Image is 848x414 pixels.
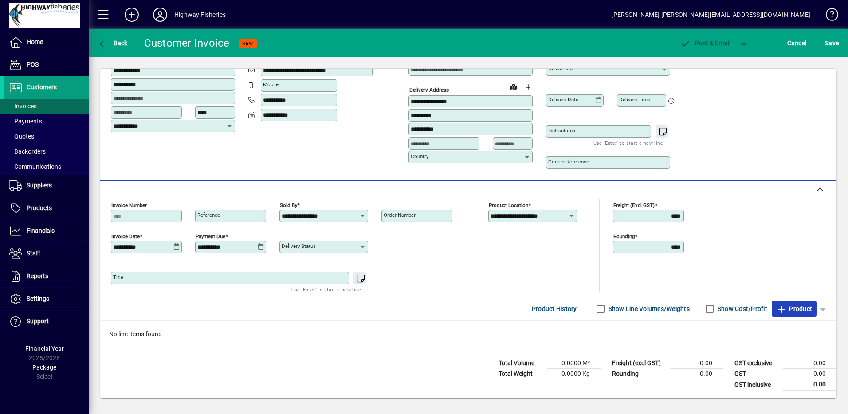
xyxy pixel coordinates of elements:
[4,31,89,53] a: Home
[521,80,535,94] button: Choose address
[608,369,670,379] td: Rounding
[263,81,279,88] mat-label: Mobile
[27,38,43,45] span: Home
[25,345,64,352] span: Financial Year
[4,159,89,174] a: Communications
[27,250,40,257] span: Staff
[619,96,650,103] mat-label: Delivery time
[783,358,836,369] td: 0.00
[9,118,42,125] span: Payments
[825,40,828,47] span: S
[9,103,37,110] span: Invoices
[27,318,49,325] span: Support
[4,114,89,129] a: Payments
[548,127,575,134] mat-label: Instructions
[111,233,140,239] mat-label: Invoice date
[532,302,577,316] span: Product History
[4,310,89,333] a: Support
[174,8,226,22] div: Highway Fisheries
[144,36,230,50] div: Customer Invoice
[528,301,581,317] button: Product History
[825,36,839,50] span: ave
[776,302,812,316] span: Product
[819,2,837,31] a: Knowledge Base
[716,304,767,313] label: Show Cost/Profit
[4,220,89,242] a: Financials
[4,243,89,265] a: Staff
[494,369,547,379] td: Total Weight
[89,35,137,51] app-page-header-button: Back
[27,61,39,68] span: POS
[547,369,601,379] td: 0.0000 Kg
[4,265,89,287] a: Reports
[4,144,89,159] a: Backorders
[118,7,146,23] button: Add
[787,36,807,50] span: Cancel
[27,272,48,279] span: Reports
[4,54,89,76] a: POS
[146,7,174,23] button: Profile
[489,202,528,208] mat-label: Product location
[772,301,817,317] button: Product
[613,202,655,208] mat-label: Freight (excl GST)
[4,197,89,219] a: Products
[547,358,601,369] td: 0.0000 M³
[506,80,521,94] a: View on map
[9,133,34,140] span: Quotes
[695,40,699,47] span: P
[196,233,225,239] mat-label: Payment due
[291,284,361,295] mat-hint: Use 'Enter' to start a new line
[9,148,46,155] span: Backorders
[27,204,52,211] span: Products
[823,35,841,51] button: Save
[27,182,52,189] span: Suppliers
[113,274,123,280] mat-label: Title
[607,304,690,313] label: Show Line Volumes/Weights
[730,379,783,390] td: GST inclusive
[96,35,130,51] button: Back
[785,35,809,51] button: Cancel
[613,233,635,239] mat-label: Rounding
[670,358,723,369] td: 0.00
[593,138,663,148] mat-hint: Use 'Enter' to start a new line
[670,369,723,379] td: 0.00
[548,159,589,165] mat-label: Courier Reference
[675,35,735,51] button: Post & Email
[100,321,836,348] div: No line items found
[411,153,428,159] mat-label: Country
[197,212,220,218] mat-label: Reference
[280,202,297,208] mat-label: Sold by
[242,40,253,46] span: NEW
[27,295,49,302] span: Settings
[282,243,316,249] mat-label: Delivery status
[783,369,836,379] td: 0.00
[27,227,55,234] span: Financials
[4,129,89,144] a: Quotes
[611,8,810,22] div: [PERSON_NAME] [PERSON_NAME][EMAIL_ADDRESS][DOMAIN_NAME]
[4,175,89,197] a: Suppliers
[783,379,836,390] td: 0.00
[32,364,56,371] span: Package
[4,99,89,114] a: Invoices
[494,358,547,369] td: Total Volume
[4,288,89,310] a: Settings
[730,358,783,369] td: GST exclusive
[730,369,783,379] td: GST
[98,40,128,47] span: Back
[9,163,61,170] span: Communications
[27,84,57,91] span: Customers
[111,202,147,208] mat-label: Invoice number
[384,212,416,218] mat-label: Order number
[608,358,670,369] td: Freight (excl GST)
[679,40,731,47] span: ost & Email
[548,96,578,103] mat-label: Delivery date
